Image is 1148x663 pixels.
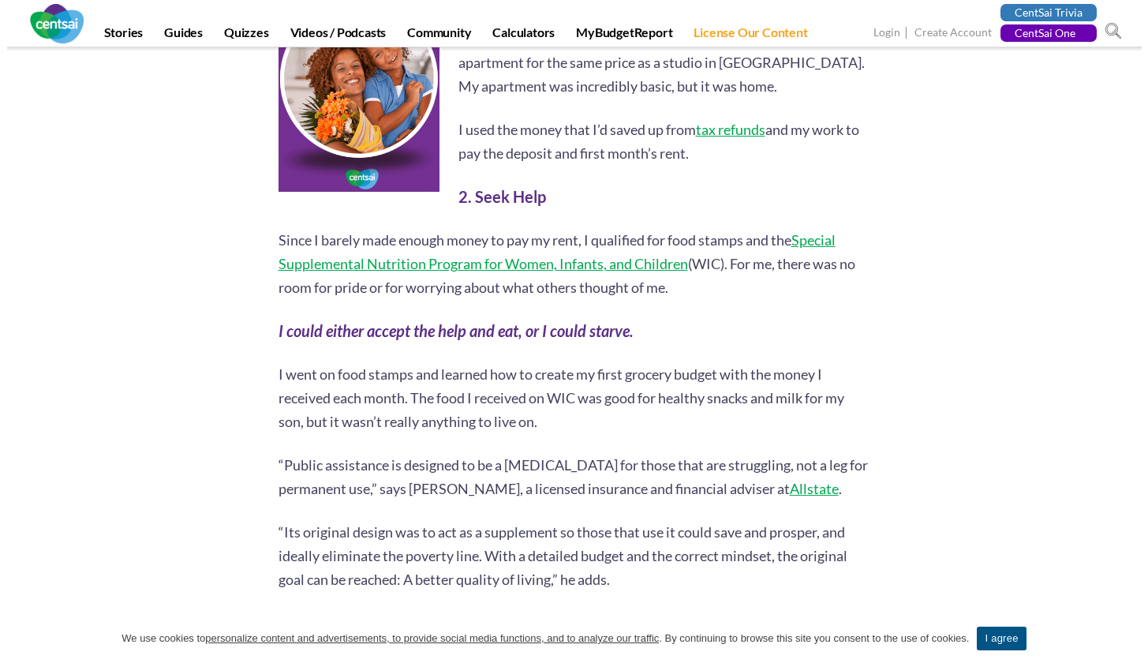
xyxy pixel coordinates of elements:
a: Allstate [790,480,839,497]
a: I agree [977,627,1026,650]
a: MyBudgetReport [567,24,682,47]
a: Community [398,24,481,47]
a: Quizzes [215,24,279,47]
em: I could either accept the help and eat, or I could starve. [279,321,634,340]
p: I used the money that I’d saved up from and my work to pay the deposit and first month’s rent. [279,118,870,165]
span: | [903,24,912,42]
img: CentSai [30,4,84,43]
a: CentSai One [1000,24,1097,42]
a: Guides [155,24,212,47]
a: tax refunds [696,121,765,138]
a: Stories [95,24,153,47]
a: Login [873,25,900,42]
u: personalize content and advertisements, to provide social media functions, and to analyze our tra... [205,632,659,644]
a: Create Account [914,25,992,42]
p: I went on food stamps and learned how to create my first grocery budget with the money I received... [279,362,870,433]
strong: 3. Create a Budget and Cut Costs [279,613,507,632]
p: “Its original design was to act as a supplement so those that use it could save and prosper, and ... [279,520,870,591]
a: I agree [1120,631,1136,646]
span: We use cookies to . By continuing to browse this site you consent to the use of cookies. [122,631,969,646]
a: CentSai Trivia [1000,4,1097,21]
strong: 2. Seek Help [458,187,546,206]
a: License Our Content [684,24,817,47]
a: Calculators [483,24,564,47]
p: Since I barely made enough money to pay my rent, I qualified for food stamps and the (WIC). For m... [279,228,870,299]
p: “Public assistance is designed to be a [MEDICAL_DATA] for those that are struggling, not a leg fo... [279,453,870,500]
a: Videos / Podcasts [281,24,396,47]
